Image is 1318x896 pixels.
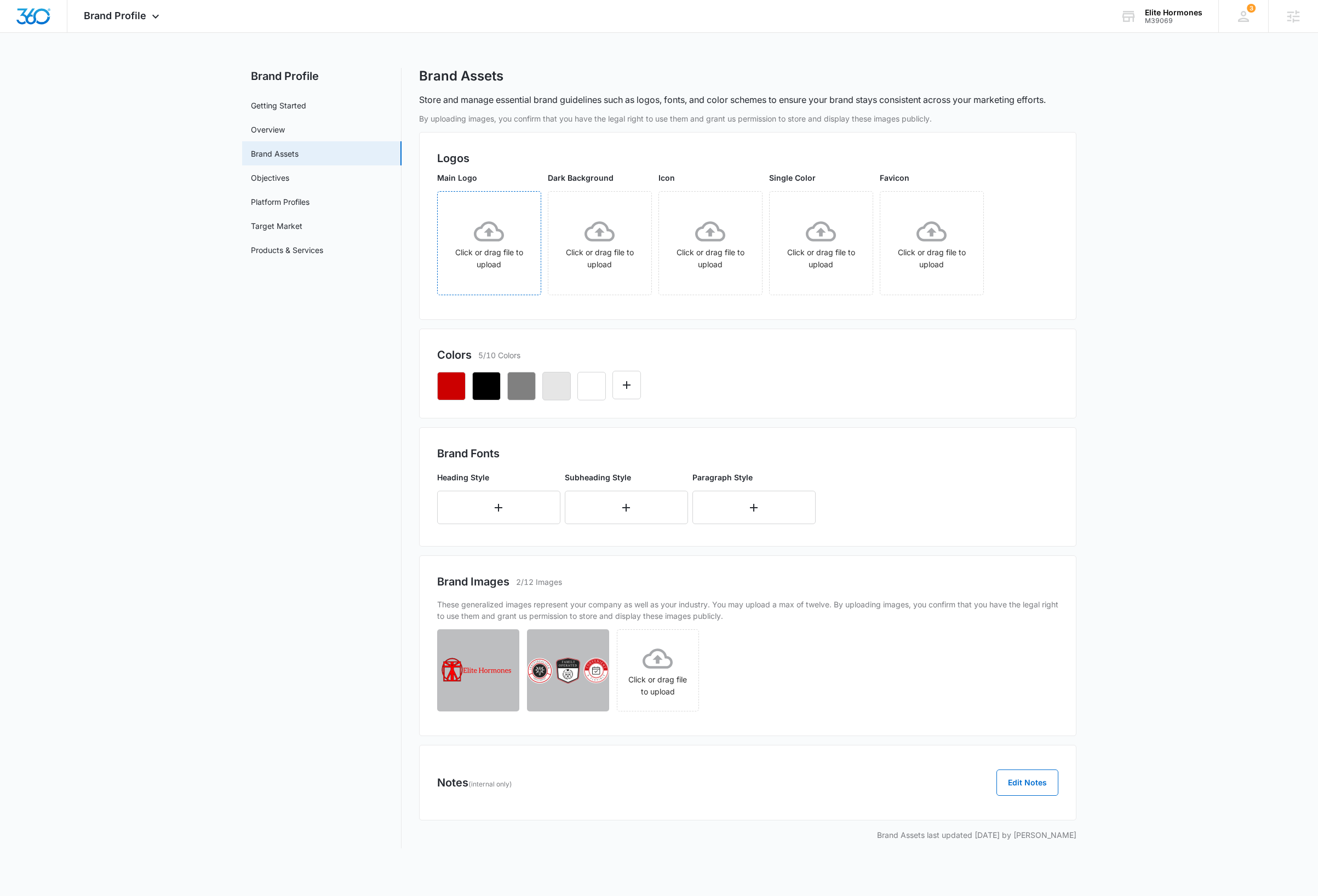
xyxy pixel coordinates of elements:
[242,68,402,84] h2: Brand Profile
[251,220,302,232] a: Target Market
[577,372,606,400] button: Remove
[472,372,501,400] button: Remove
[437,172,541,183] p: Main Logo
[507,372,536,400] button: Remove
[438,192,541,295] span: Click or drag file to upload
[659,216,762,271] div: Click or drag file to upload
[251,100,306,111] a: Getting Started
[437,774,512,791] h3: Notes
[437,573,509,590] h2: Brand Images
[770,216,873,271] div: Click or drag file to upload
[437,472,560,483] p: Heading Style
[769,172,873,183] p: Single Color
[251,244,323,256] a: Products & Services
[437,150,1058,166] h2: Logos
[84,10,146,21] span: Brand Profile
[548,172,652,183] p: Dark Background
[548,216,651,271] div: Click or drag file to upload
[612,371,641,399] button: Edit Color
[468,780,512,788] span: (internal only)
[437,647,519,693] img: User uploaded image
[251,172,289,183] a: Objectives
[438,216,541,271] div: Click or drag file to upload
[419,829,1076,841] p: Brand Assets last updated [DATE] by [PERSON_NAME]
[251,148,299,159] a: Brand Assets
[1247,4,1256,13] div: notifications count
[1247,4,1256,13] span: 3
[658,172,763,183] p: Icon
[996,769,1058,796] button: Edit Notes
[516,576,562,588] p: 2/12 Images
[437,372,466,400] button: Remove
[1145,8,1202,17] div: account name
[617,644,698,698] div: Click or drag file to upload
[659,192,762,295] span: Click or drag file to upload
[251,124,285,135] a: Overview
[770,192,873,295] span: Click or drag file to upload
[1145,17,1202,25] div: account id
[542,372,571,400] button: Remove
[251,196,310,208] a: Platform Profiles
[419,93,1046,106] p: Store and manage essential brand guidelines such as logos, fonts, and color schemes to ensure you...
[527,658,609,684] img: User uploaded image
[478,349,520,361] p: 5/10 Colors
[617,630,698,711] span: Click or drag file to upload
[437,347,472,363] h2: Colors
[880,216,983,271] div: Click or drag file to upload
[548,192,651,295] span: Click or drag file to upload
[880,172,984,183] p: Favicon
[437,599,1058,622] p: These generalized images represent your company as well as your industry. You may upload a max of...
[419,113,1076,124] p: By uploading images, you confirm that you have the legal right to use them and grant us permissio...
[692,472,816,483] p: Paragraph Style
[565,472,688,483] p: Subheading Style
[419,68,503,84] h1: Brand Assets
[437,445,1058,462] h2: Brand Fonts
[880,192,983,295] span: Click or drag file to upload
